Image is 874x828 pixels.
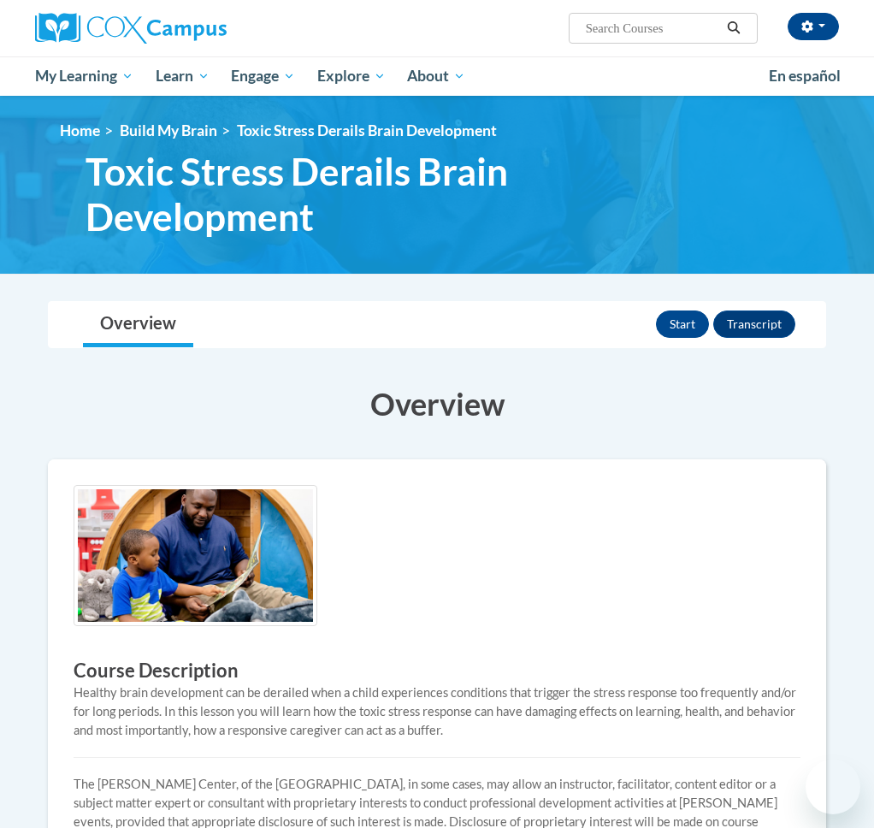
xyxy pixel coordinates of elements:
a: Home [60,121,100,139]
span: Engage [231,66,295,86]
h3: Course Description [74,658,800,684]
div: Main menu [22,56,852,96]
div: Healthy brain development can be derailed when a child experiences conditions that trigger the st... [74,683,800,740]
span: Toxic Stress Derails Brain Development [237,121,497,139]
button: Account Settings [788,13,839,40]
img: Cox Campus [35,13,227,44]
button: Start [656,310,709,338]
a: Build My Brain [120,121,217,139]
input: Search Courses [584,18,721,38]
a: En español [758,58,852,94]
span: Explore [317,66,386,86]
button: Transcript [713,310,795,338]
img: Course logo image [74,485,317,626]
span: My Learning [35,66,133,86]
iframe: Button to launch messaging window [806,760,860,814]
button: Search [721,18,747,38]
span: En español [769,67,841,85]
a: Learn [145,56,221,96]
a: Engage [220,56,306,96]
span: About [407,66,465,86]
span: Learn [156,66,210,86]
a: Cox Campus [35,13,286,44]
a: My Learning [24,56,145,96]
a: Overview [83,302,193,347]
a: About [397,56,477,96]
a: Explore [306,56,397,96]
h3: Overview [48,382,826,425]
span: Toxic Stress Derails Brain Development [86,149,663,240]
